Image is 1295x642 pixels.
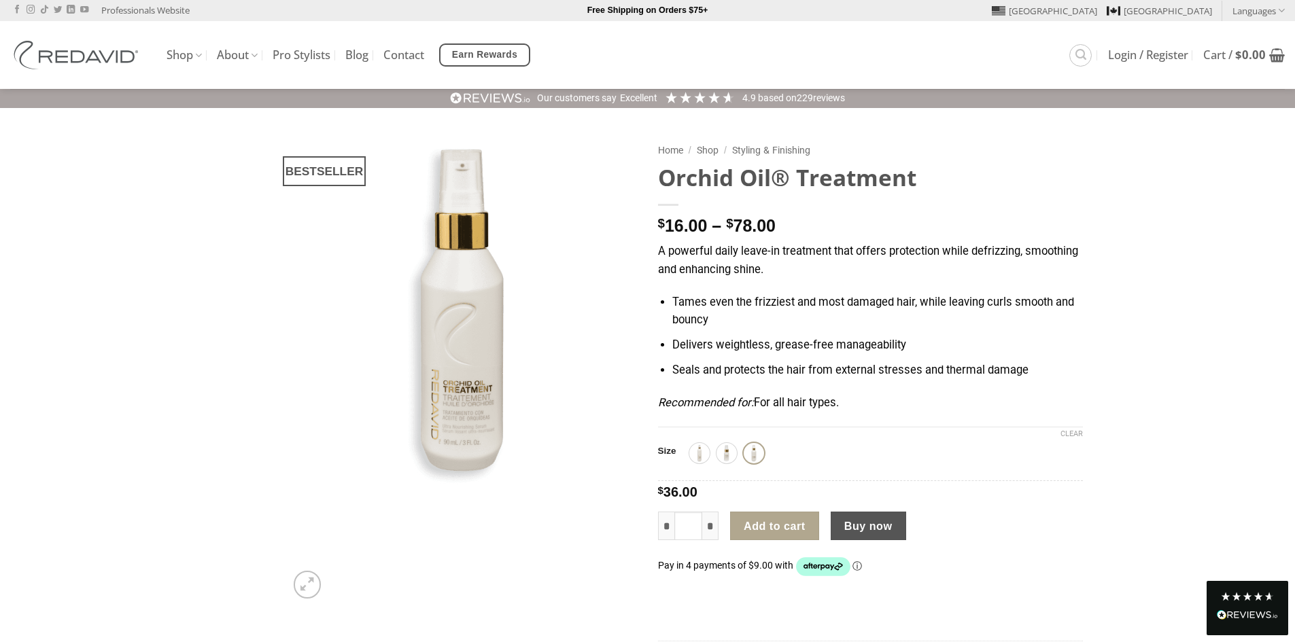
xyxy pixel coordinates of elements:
[1235,47,1266,63] bdi: 0.00
[294,571,321,598] a: Zoom
[726,216,776,235] bdi: 78.00
[831,512,906,540] button: Buy now
[54,5,62,15] a: Follow on Twitter
[852,560,862,571] a: Information - Opens a dialog
[658,512,674,540] input: Reduce quantity of Orchid Oil® Treatment
[664,90,736,105] div: 4.91 Stars
[10,41,146,69] img: REDAVID Salon Products | United States
[691,444,708,462] img: 250ml
[658,396,754,409] em: Recommended for:
[658,486,663,496] span: $
[450,92,530,105] img: REVIEWS.io
[658,216,708,235] bdi: 16.00
[537,92,617,105] div: Our customers say
[726,217,733,230] span: $
[658,484,697,499] bdi: 36.00
[758,92,797,103] span: Based on
[813,92,845,103] span: reviews
[658,163,1083,192] h1: Orchid Oil® Treatment
[745,444,763,462] img: 90ml
[1108,50,1188,60] span: Login / Register
[724,145,727,156] span: /
[730,512,819,540] button: Add to cart
[1203,40,1285,70] a: View cart
[689,443,710,463] div: 250ml
[1217,607,1278,625] div: Read All Reviews
[658,217,665,230] span: $
[658,243,1083,279] p: A powerful daily leave-in treatment that offers protection while defrizzing, smoothing and enhanc...
[658,143,1083,158] nav: Breadcrumb
[167,42,202,69] a: Shop
[689,145,691,156] span: /
[620,92,657,105] div: Excellent
[718,444,736,462] img: 30ml
[383,43,424,67] a: Contact
[658,560,795,571] span: Pay in 4 payments of $9.00 with
[80,5,88,15] a: Follow on YouTube
[67,5,75,15] a: Follow on LinkedIn
[716,443,737,463] div: 30ml
[1107,1,1212,21] a: [GEOGRAPHIC_DATA]
[674,512,703,540] input: Product quantity
[744,443,764,463] div: 90ml
[1108,43,1188,67] a: Login / Register
[1232,1,1285,20] a: Languages
[658,394,1083,412] p: For all hair types.
[1069,44,1092,67] a: Search
[672,361,1082,380] li: Seals and protects the hair from external stresses and thermal damage
[672,336,1082,355] li: Delivers weightless, grease-free manageability
[1217,610,1278,620] img: REVIEWS.io
[742,92,758,103] span: 4.9
[1203,50,1266,60] span: Cart /
[672,293,1082,329] li: Tames even the frizziest and most damaged hair, while leaving curls smooth and bouncy
[658,145,683,156] a: Home
[702,512,719,540] input: Increase quantity of Orchid Oil® Treatment
[658,446,676,456] label: Size
[712,216,721,235] span: –
[1060,429,1083,439] a: Clear options
[797,92,813,103] span: 229
[1235,47,1242,63] span: $
[587,5,708,15] strong: Free Shipping on Orders $75+
[697,145,719,156] a: Shop
[40,5,48,15] a: Follow on TikTok
[439,43,530,67] a: Earn Rewards
[1207,581,1288,635] div: Read All Reviews
[992,1,1097,21] a: [GEOGRAPHIC_DATA]
[13,5,21,15] a: Follow on Facebook
[217,42,258,69] a: About
[27,5,35,15] a: Follow on Instagram
[1220,591,1275,602] div: 4.8 Stars
[286,136,638,488] img: REDAVID Orchid Oil Treatment 1
[732,145,810,156] a: Styling & Finishing
[452,48,517,63] span: Earn Rewards
[345,43,368,67] a: Blog
[273,43,330,67] a: Pro Stylists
